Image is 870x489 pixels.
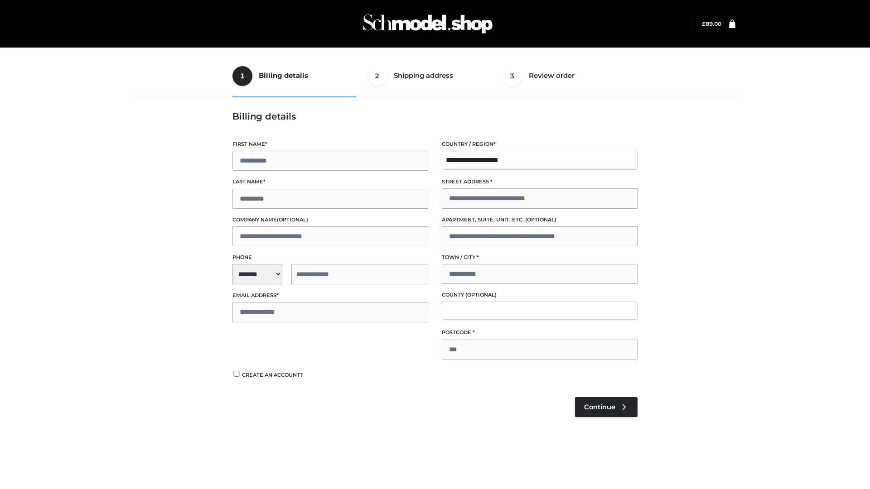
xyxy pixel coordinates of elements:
[442,216,638,224] label: Apartment, suite, unit, etc.
[702,20,706,27] span: £
[232,216,428,224] label: Company name
[232,253,428,262] label: Phone
[525,216,556,223] span: (optional)
[232,140,428,149] label: First name
[584,403,615,411] span: Continue
[702,20,721,27] a: £89.00
[702,20,721,27] bdi: 89.00
[442,140,638,149] label: Country / Region
[232,111,638,122] h3: Billing details
[442,253,638,262] label: Town / City
[277,216,308,223] span: (optional)
[232,291,428,300] label: Email address
[442,177,638,186] label: Street address
[575,397,638,417] a: Continue
[242,372,303,378] span: Create an account?
[232,177,428,186] label: Last name
[232,371,241,377] input: Create an account?
[442,291,638,299] label: County
[360,6,496,42] img: Schmodel Admin 964
[465,292,497,298] span: (optional)
[442,328,638,337] label: Postcode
